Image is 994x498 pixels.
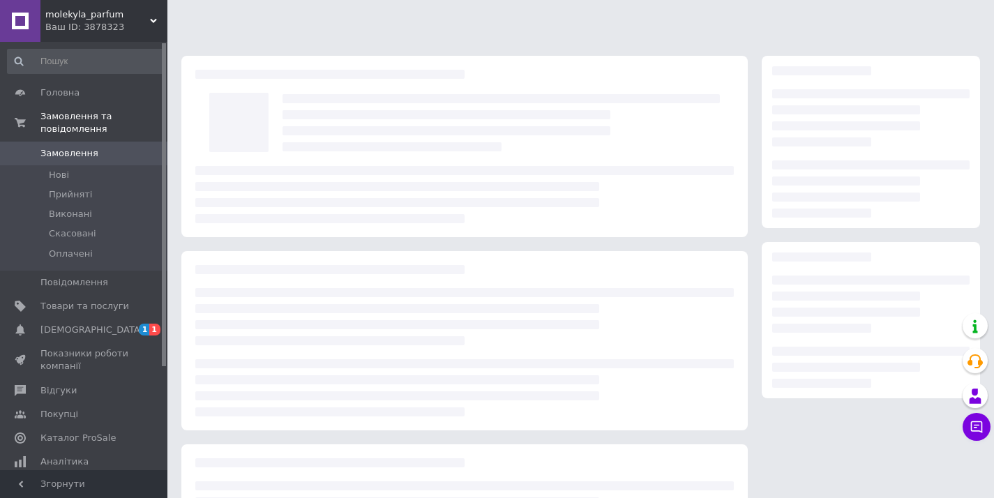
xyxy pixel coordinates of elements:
span: Скасовані [49,227,96,240]
span: molekyla_parfum [45,8,150,21]
span: Головна [40,86,80,99]
div: Ваш ID: 3878323 [45,21,167,33]
span: 1 [149,324,160,335]
span: Прийняті [49,188,92,201]
span: Повідомлення [40,276,108,289]
button: Чат з покупцем [963,413,991,441]
span: Показники роботи компанії [40,347,129,372]
span: Замовлення та повідомлення [40,110,167,135]
span: 1 [139,324,150,335]
span: Покупці [40,408,78,421]
span: Каталог ProSale [40,432,116,444]
span: Відгуки [40,384,77,397]
input: Пошук [7,49,165,74]
span: Аналітика [40,455,89,468]
span: [DEMOGRAPHIC_DATA] [40,324,144,336]
span: Оплачені [49,248,93,260]
span: Товари та послуги [40,300,129,312]
span: Виконані [49,208,92,220]
span: Нові [49,169,69,181]
span: Замовлення [40,147,98,160]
